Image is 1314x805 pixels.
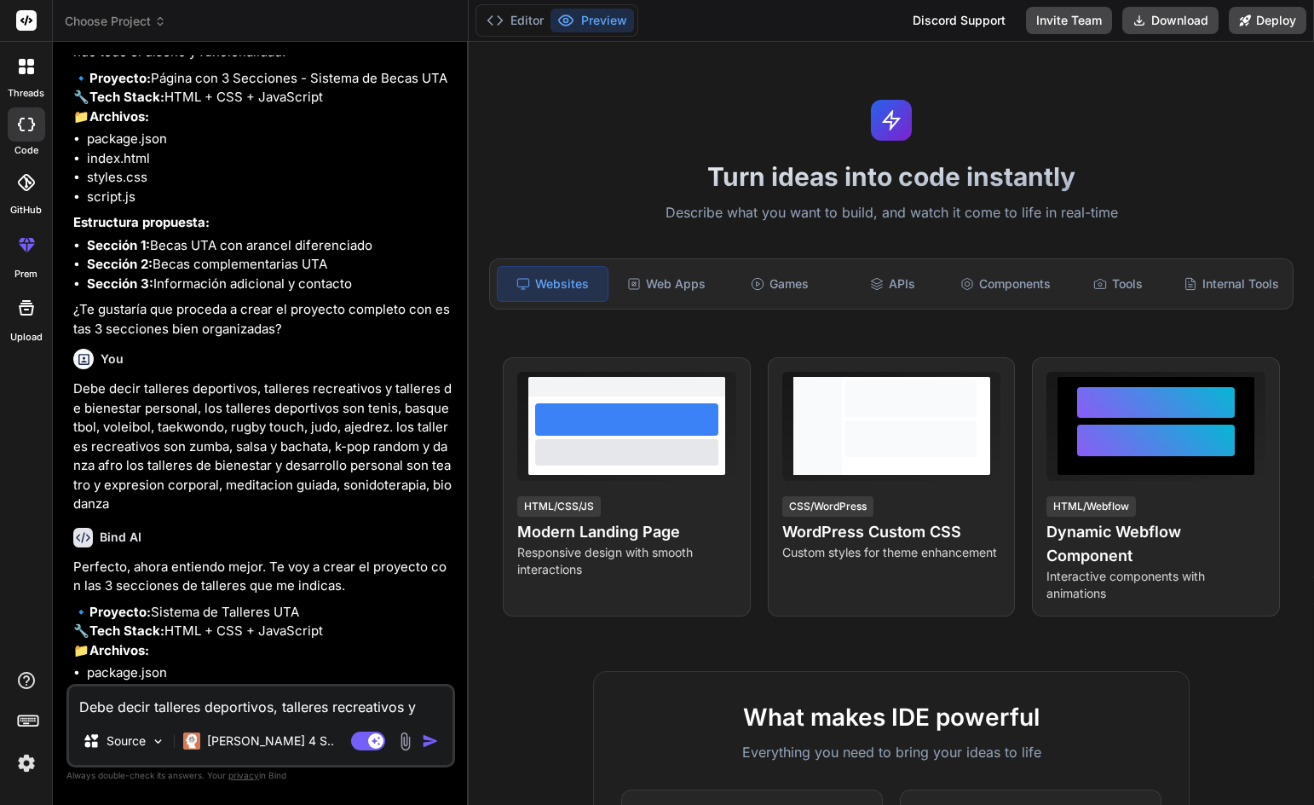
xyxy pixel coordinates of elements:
[207,733,334,750] p: [PERSON_NAME] 4 S..
[479,161,1304,192] h1: Turn ideas into code instantly
[89,70,151,86] strong: Proyecto:
[497,266,608,302] div: Websites
[14,143,38,158] label: code
[10,330,43,345] label: Upload
[87,130,452,149] li: package.json
[1122,7,1219,34] button: Download
[838,266,948,302] div: APIs
[100,529,141,546] h6: Bind AI
[12,749,41,778] img: settings
[87,236,452,256] li: Becas UTA con arancel diferenciado
[87,663,452,683] li: package.json
[107,733,146,750] p: Source
[621,742,1161,762] p: Everything you need to bring your ideas to life
[902,7,1016,34] div: Discord Support
[87,168,452,188] li: styles.css
[87,256,153,272] strong: Sección 2:
[87,188,452,207] li: script.js
[65,13,166,30] span: Choose Project
[782,544,1001,561] p: Custom styles for theme enhancement
[782,496,873,517] div: CSS/WordPress
[89,89,164,105] strong: Tech Stack:
[151,734,165,749] img: Pick Models
[73,300,452,339] p: ¿Te gustaría que proceda a crear el proyecto completo con estas 3 secciones bien organizadas?
[87,275,153,292] strong: Sección 3:
[66,767,455,784] p: Always double-check its answers. Your in Bind
[1229,7,1306,34] button: Deploy
[183,733,200,750] img: Claude 4 Sonnet
[89,604,151,620] strong: Proyecto:
[73,558,452,596] p: Perfecto, ahora entiendo mejor. Te voy a crear el proyecto con las 3 secciones de talleres que me...
[73,379,452,514] p: Debe decir talleres deportivos, talleres recreativos y talleres de bienestar personal, los taller...
[73,69,452,127] p: 🔹 Página con 3 Secciones - Sistema de Becas UTA 🔧 HTML + CSS + JavaScript 📁
[724,266,834,302] div: Games
[89,108,149,125] strong: Archivos:
[87,237,150,253] strong: Sección 1:
[87,275,452,294] li: Información adicional y contacto
[1046,496,1136,517] div: HTML/Webflow
[480,9,550,32] button: Editor
[87,149,452,169] li: index.html
[950,266,1060,302] div: Components
[14,267,37,281] label: prem
[73,214,210,230] strong: Estructura propuesta:
[621,699,1161,735] h2: What makes IDE powerful
[1026,7,1112,34] button: Invite Team
[1176,266,1286,302] div: Internal Tools
[89,623,164,639] strong: Tech Stack:
[101,350,124,368] h6: You
[73,603,452,661] p: 🔹 Sistema de Talleres UTA 🔧 HTML + CSS + JavaScript 📁
[87,255,452,275] li: Becas complementarias UTA
[422,733,439,750] img: icon
[228,770,259,780] span: privacy
[479,202,1304,224] p: Describe what you want to build, and watch it come to life in real-time
[782,520,1001,544] h4: WordPress Custom CSS
[1046,568,1265,602] p: Interactive components with animations
[1046,520,1265,568] h4: Dynamic Webflow Component
[517,520,736,544] h4: Modern Landing Page
[612,266,722,302] div: Web Apps
[8,86,44,101] label: threads
[517,496,601,517] div: HTML/CSS/JS
[1063,266,1173,302] div: Tools
[10,203,42,217] label: GitHub
[89,642,149,658] strong: Archivos:
[517,544,736,578] p: Responsive design with smooth interactions
[87,683,452,703] li: index.html
[550,9,634,32] button: Preview
[395,732,415,751] img: attachment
